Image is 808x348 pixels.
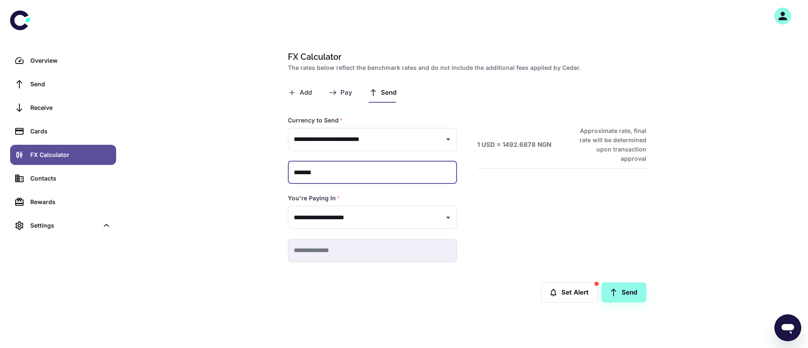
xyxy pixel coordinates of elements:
a: Send [10,74,116,94]
span: Pay [340,89,352,97]
a: FX Calculator [10,145,116,165]
div: Cards [30,127,111,136]
span: Add [300,89,312,97]
button: Open [442,212,454,223]
a: Contacts [10,168,116,189]
button: Send [601,282,646,303]
a: Cards [10,121,116,141]
div: Send [30,80,111,89]
div: Receive [30,103,111,112]
a: Overview [10,50,116,71]
span: Send [381,89,396,97]
div: Settings [30,221,98,230]
div: Contacts [30,174,111,183]
div: Settings [10,215,116,236]
a: Receive [10,98,116,118]
div: Rewards [30,197,111,207]
h6: Approximate rate, final rate will be determined upon transaction approval [570,126,646,163]
div: Overview [30,56,111,65]
h6: 1 USD = 1492.6878 NGN [477,140,551,150]
div: FX Calculator [30,150,111,159]
h1: FX Calculator [288,50,643,63]
iframe: Button to launch messaging window [774,314,801,341]
a: Rewards [10,192,116,212]
label: Currency to Send [288,116,343,125]
button: Open [442,133,454,145]
h2: The rates below reflect the benchmark rates and do not include the additional fees applied by Cedar. [288,63,643,72]
button: Set Alert [541,282,598,303]
label: You're Paying In [288,194,340,202]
